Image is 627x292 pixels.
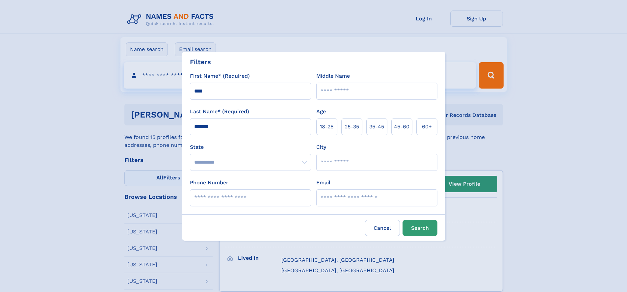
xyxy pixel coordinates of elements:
[369,123,384,131] span: 35‑45
[190,57,211,67] div: Filters
[190,72,250,80] label: First Name* (Required)
[316,108,326,116] label: Age
[345,123,359,131] span: 25‑35
[190,179,228,187] label: Phone Number
[316,143,326,151] label: City
[190,108,249,116] label: Last Name* (Required)
[316,72,350,80] label: Middle Name
[365,220,400,236] label: Cancel
[394,123,409,131] span: 45‑60
[422,123,432,131] span: 60+
[190,143,311,151] label: State
[403,220,437,236] button: Search
[320,123,333,131] span: 18‑25
[316,179,330,187] label: Email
